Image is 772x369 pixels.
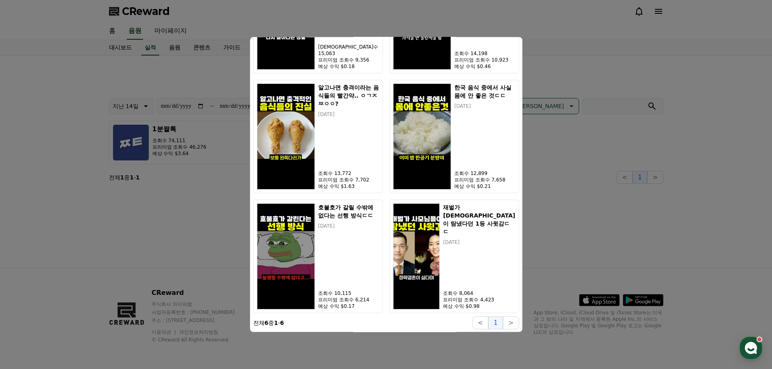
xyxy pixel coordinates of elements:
img: 재벌가 사모님들이 탐냈다던 1등 사윗감ㄷㄷ [393,203,440,309]
div: modal [250,37,522,332]
p: 예상 수익 $0.17 [318,303,379,309]
p: 프리미엄 조회수 7,658 [454,176,515,183]
img: 한국 음식 중에서 사실 몸에 안 좋은 것ㄷㄷ [393,83,451,189]
p: 프리미엄 조회수 7,702 [318,176,379,183]
p: 예상 수익 $1.63 [318,183,379,189]
strong: 6 [265,319,269,326]
img: 호불호가 갈릴 수밖에 없다는 선행 방식ㄷㄷ [257,203,315,309]
p: 전체 중 - [253,318,284,326]
button: 호불호가 갈릴 수밖에 없다는 선행 방식ㄷㄷ 호불호가 갈릴 수밖에 없다는 선행 방식ㄷㄷ [DATE] 조회수 10,115 프리미엄 조회수 6,214 예상 수익 $0.17 [253,199,383,313]
p: 예상 수익 $0.18 [318,63,379,69]
a: 대화 [53,257,105,277]
button: > [503,316,519,329]
button: 한국 음식 중에서 사실 몸에 안 좋은 것ㄷㄷ 한국 음식 중에서 사실 몸에 안 좋은 것ㄷㄷ [DATE] 조회수 12,899 프리미엄 조회수 7,658 예상 수익 $0.21 [389,79,519,193]
p: 조회수 12,899 [454,170,515,176]
p: 프리미엄 조회수 6,214 [318,296,379,303]
span: 홈 [26,269,30,275]
p: 프리미엄 조회수 10,923 [454,56,515,63]
p: 조회수 14,198 [454,50,515,56]
p: [DEMOGRAPHIC_DATA]수 15,063 [318,43,379,56]
p: 조회수 8,064 [443,290,515,296]
span: 설정 [125,269,135,275]
span: 대화 [74,269,84,276]
p: [DATE] [443,239,515,245]
button: 1 [488,316,503,329]
p: [DATE] [318,111,379,117]
p: 예상 수익 $0.46 [454,63,515,69]
button: 재벌가 사모님들이 탐냈다던 1등 사윗감ㄷㄷ 재벌가 [DEMOGRAPHIC_DATA]이 탐냈다던 1등 사윗감ㄷㄷ [DATE] 조회수 8,064 프리미엄 조회수 4,423 예상 ... [389,199,519,313]
button: < [473,316,488,329]
strong: 6 [280,319,284,326]
p: 예상 수익 $0.98 [443,303,515,309]
a: 설정 [105,257,156,277]
button: 알고나면 충격이라는 음식들의 빨간약.. ㅇㄱㅈㅉㅇㅇ? 알고나면 충격이라는 음식들의 빨간약.. ㅇㄱㅈㅉㅇㅇ? [DATE] 조회수 13,772 프리미엄 조회수 7,702 예상 수... [253,79,383,193]
a: 홈 [2,257,53,277]
p: 프리미엄 조회수 9,356 [318,56,379,63]
h5: 한국 음식 중에서 사실 몸에 안 좋은 것ㄷㄷ [454,83,515,99]
h5: 호불호가 갈릴 수밖에 없다는 선행 방식ㄷㄷ [318,203,379,219]
strong: 1 [274,319,278,326]
p: 조회수 13,772 [318,170,379,176]
p: 조회수 10,115 [318,290,379,296]
h5: 알고나면 충격이라는 음식들의 빨간약.. ㅇㄱㅈㅉㅇㅇ? [318,83,379,107]
img: 알고나면 충격이라는 음식들의 빨간약.. ㅇㄱㅈㅉㅇㅇ? [257,83,315,189]
p: [DATE] [454,102,515,109]
p: 예상 수익 $0.21 [454,183,515,189]
h5: 재벌가 [DEMOGRAPHIC_DATA]이 탐냈다던 1등 사윗감ㄷㄷ [443,203,515,235]
p: 프리미엄 조회수 4,423 [443,296,515,303]
p: [DATE] [318,222,379,229]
